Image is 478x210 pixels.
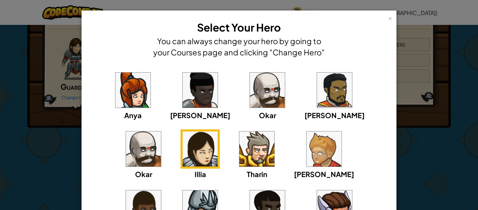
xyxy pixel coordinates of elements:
img: portrait.png [250,73,285,108]
img: portrait.png [307,131,342,167]
img: portrait.png [126,131,161,167]
span: Anya [124,111,142,120]
span: Okar [135,170,152,178]
h3: Select Your Hero [152,20,326,35]
h4: You can always change your hero by going to your Courses page and clicking "Change Hero" [152,35,326,58]
span: [PERSON_NAME] [304,111,365,120]
span: [PERSON_NAME] [170,111,230,120]
span: [PERSON_NAME] [294,170,354,178]
span: Okar [259,111,276,120]
img: portrait.png [239,131,274,167]
img: portrait.png [317,73,352,108]
span: Tharin [247,170,267,178]
div: × [388,14,393,21]
img: portrait.png [115,73,150,108]
span: Illia [195,170,206,178]
img: portrait.png [183,73,218,108]
img: portrait.png [183,131,218,167]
